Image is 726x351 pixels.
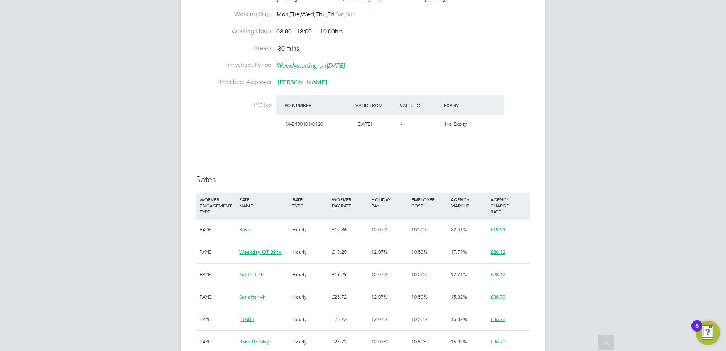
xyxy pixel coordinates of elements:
div: EMPLOYER COST [409,193,449,212]
span: M-B490101/0120 [286,121,323,127]
div: £25.72 [330,308,369,330]
span: £19.51 [491,226,505,233]
h3: Rates [196,174,530,185]
span: 12.07% [371,249,388,255]
span: 10.50% [411,338,428,345]
div: Expiry [442,98,486,112]
label: PO No [196,101,272,109]
div: HOLIDAY PAY [369,193,409,212]
span: Sat first 4h [239,271,264,278]
div: Hourly [290,308,330,330]
span: 12.07% [371,316,388,323]
span: 12.07% [371,294,388,300]
span: 10.50% [411,271,428,278]
em: [DATE] [327,62,345,70]
div: £25.72 [330,286,369,308]
span: £36.73 [491,316,505,323]
span: 15.32% [451,316,467,323]
span: 17.71% [451,271,467,278]
button: Open Resource Center, 6 new notifications [696,321,720,345]
span: 10.50% [411,226,428,233]
div: Hourly [290,219,330,241]
span: [PERSON_NAME] [278,79,327,86]
div: PO Number [283,98,354,112]
span: Wed, [301,11,316,18]
span: - [401,121,402,127]
span: £36.73 [491,338,505,345]
div: PAYE [198,286,237,308]
span: Mon, [276,11,290,18]
span: 10.50% [411,294,428,300]
em: Weekly [276,62,297,70]
span: 10.50% [411,249,428,255]
span: 12.07% [371,226,388,233]
div: £19.29 [330,241,369,263]
label: Working Days [196,10,272,18]
div: RATE TYPE [290,193,330,212]
div: Hourly [290,241,330,263]
label: Breaks [196,44,272,52]
div: PAYE [198,241,237,263]
div: Valid To [398,98,442,112]
span: £28.12 [491,271,505,278]
span: Fri, [327,11,336,18]
span: 12.07% [371,338,388,345]
span: Thu, [316,11,327,18]
div: Valid From [354,98,398,112]
span: 17.71% [451,249,467,255]
label: Timesheet Period [196,61,272,69]
span: [DATE] [239,316,254,323]
span: £28.12 [491,249,505,255]
span: 30 mins [278,45,299,52]
span: 10.50% [411,316,428,323]
div: WORKER PAY RATE [330,193,369,212]
div: Hourly [290,286,330,308]
span: Basic [239,226,251,233]
div: 08:00 - 18:00 [276,28,343,36]
label: Working Hours [196,27,272,35]
div: AGENCY MARKUP [449,193,488,212]
span: Sun [346,11,356,18]
div: PAYE [198,219,237,241]
div: AGENCY CHARGE RATE [489,193,528,218]
span: £36.73 [491,294,505,300]
label: Timesheet Approver [196,78,272,86]
div: 6 [695,326,699,336]
div: PAYE [198,264,237,286]
span: 15.32% [451,294,467,300]
div: WORKER ENGAGEMENT TYPE [198,193,237,218]
span: 10.00hrs [316,28,343,35]
span: 22.51% [451,226,467,233]
div: £19.29 [330,264,369,286]
div: Hourly [290,264,330,286]
span: 12.07% [371,271,388,278]
span: starting on [276,62,345,70]
span: Tue, [290,11,301,18]
span: Sat after 4h [239,294,265,300]
div: RATE NAME [237,193,290,212]
div: PAYE [198,308,237,330]
span: Weekday OT 39h+ [239,249,282,255]
span: Sat, [336,11,346,18]
span: Bank Holiday [239,338,269,345]
span: No Expiry [445,121,467,127]
span: 15.32% [451,338,467,345]
div: £12.86 [330,219,369,241]
span: [DATE] [357,121,372,127]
